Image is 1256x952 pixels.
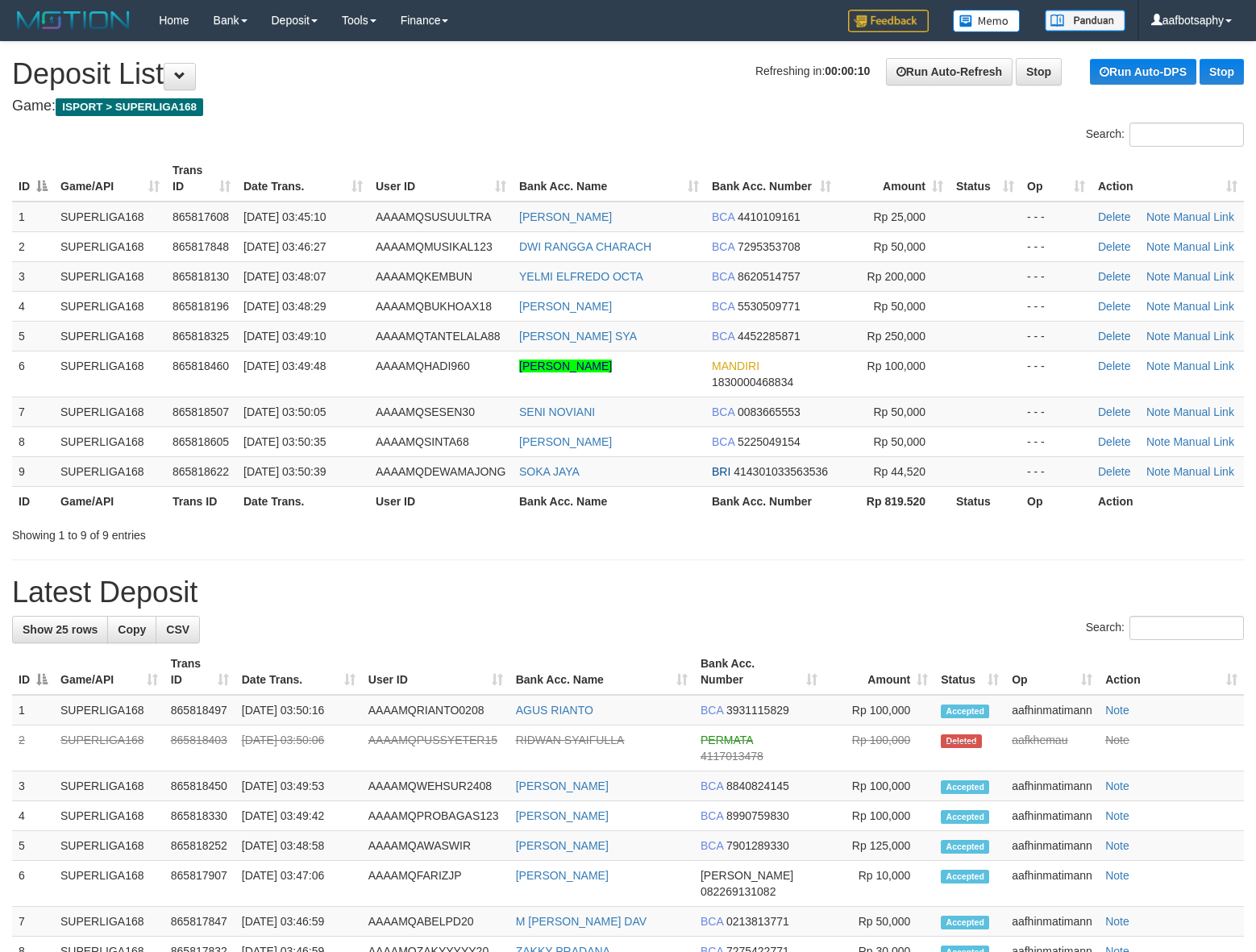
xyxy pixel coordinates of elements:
[1173,330,1234,343] a: Manual Link
[362,907,509,937] td: AAAAMQABELPD20
[1098,270,1130,283] a: Delete
[950,156,1021,202] th: Status: activate to sort column ascending
[54,397,166,426] td: SUPERLIGA168
[824,831,935,861] td: Rp 125,000
[237,486,369,516] th: Date Trans.
[838,486,950,516] th: Rp 819.520
[118,623,146,636] span: Copy
[1005,695,1099,725] td: aafhinmatimann
[701,915,723,928] span: BCA
[376,270,472,283] span: AAAAMQKEMBUN
[56,98,203,116] span: ISPORT > SUPERLIGA168
[376,405,475,418] span: AAAAMQSESEN30
[243,210,326,223] span: [DATE] 03:45:10
[738,300,801,313] span: Copy 5530509771 to clipboard
[235,861,362,907] td: [DATE] 03:47:06
[12,521,511,543] div: Showing 1 to 9 of 9 entries
[712,465,730,478] span: BRI
[934,649,1005,695] th: Status: activate to sort column ascending
[1098,240,1130,253] a: Delete
[1173,405,1234,418] a: Manual Link
[701,734,753,746] span: PERMATA
[1105,779,1129,792] a: Note
[173,270,229,283] span: 865818130
[824,861,935,907] td: Rp 10,000
[1021,426,1092,456] td: - - -
[519,270,643,283] a: YELMI ELFREDO OCTA
[362,725,509,771] td: AAAAMQPUSSYETER15
[516,734,625,746] a: RIDWAN SYAIFULLA
[867,360,925,372] span: Rp 100,000
[1005,831,1099,861] td: aafhinmatimann
[755,64,870,77] span: Refreshing in:
[1005,801,1099,831] td: aafhinmatimann
[513,156,705,202] th: Bank Acc. Name: activate to sort column ascending
[54,291,166,321] td: SUPERLIGA168
[362,771,509,801] td: AAAAMQWEHSUR2408
[519,240,651,253] a: DWI RANGGA CHARACH
[376,435,469,448] span: AAAAMQSINTA68
[235,695,362,725] td: [DATE] 03:50:16
[54,321,166,351] td: SUPERLIGA168
[516,839,609,852] a: [PERSON_NAME]
[54,695,164,725] td: SUPERLIGA168
[1021,291,1092,321] td: - - -
[173,300,229,313] span: 865818196
[1005,649,1099,695] th: Op: activate to sort column ascending
[824,725,935,771] td: Rp 100,000
[712,270,734,283] span: BCA
[1173,435,1234,448] a: Manual Link
[873,240,925,253] span: Rp 50,000
[1098,405,1130,418] a: Delete
[12,801,54,831] td: 4
[12,907,54,937] td: 7
[1021,156,1092,202] th: Op: activate to sort column ascending
[1173,210,1234,223] a: Manual Link
[519,435,612,448] a: [PERSON_NAME]
[513,486,705,516] th: Bank Acc. Name
[12,771,54,801] td: 3
[1173,465,1234,478] a: Manual Link
[1173,360,1234,372] a: Manual Link
[12,351,54,397] td: 6
[824,907,935,937] td: Rp 50,000
[941,780,989,794] span: Accepted
[173,360,229,372] span: 865818460
[1146,405,1171,418] a: Note
[1021,202,1092,232] td: - - -
[1200,59,1244,85] a: Stop
[1099,649,1244,695] th: Action: activate to sort column ascending
[838,156,950,202] th: Amount: activate to sort column ascending
[1105,839,1129,852] a: Note
[1105,704,1129,717] a: Note
[519,300,612,313] a: [PERSON_NAME]
[824,801,935,831] td: Rp 100,000
[376,300,492,313] span: AAAAMQBUKHOAX18
[1086,616,1244,640] label: Search:
[1146,330,1171,343] a: Note
[164,649,235,695] th: Trans ID: activate to sort column ascending
[173,405,229,418] span: 865818507
[1016,58,1062,85] a: Stop
[237,156,369,202] th: Date Trans.: activate to sort column ascending
[516,915,647,928] a: M [PERSON_NAME] DAV
[54,649,164,695] th: Game/API: activate to sort column ascending
[1005,725,1099,771] td: aafkhemau
[701,885,776,898] span: Copy 082269131082 to clipboard
[54,231,166,261] td: SUPERLIGA168
[950,486,1021,516] th: Status
[362,861,509,907] td: AAAAMQFARIZJP
[824,771,935,801] td: Rp 100,000
[734,465,828,478] span: Copy 414301033563536 to clipboard
[12,576,1244,609] h1: Latest Deposit
[701,704,723,717] span: BCA
[243,435,326,448] span: [DATE] 03:50:35
[12,861,54,907] td: 6
[941,840,989,854] span: Accepted
[54,261,166,291] td: SUPERLIGA168
[12,616,108,643] a: Show 25 rows
[1146,465,1171,478] a: Note
[243,270,326,283] span: [DATE] 03:48:07
[164,861,235,907] td: 865817907
[12,231,54,261] td: 2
